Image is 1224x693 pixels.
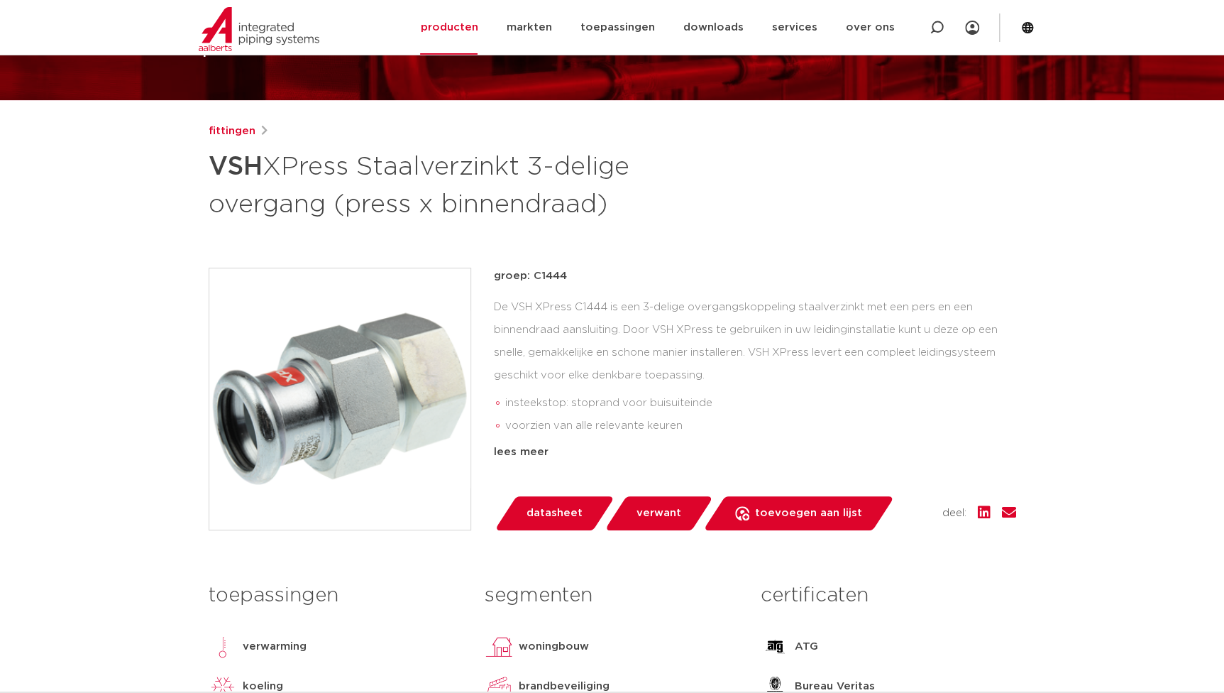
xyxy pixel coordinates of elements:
h3: certificaten [761,582,1015,610]
span: verwant [636,502,681,525]
li: insteekstop: stoprand voor buisuiteinde [505,392,1016,415]
span: toevoegen aan lijst [755,502,862,525]
div: lees meer [494,444,1016,461]
h3: toepassingen [209,582,463,610]
span: deel: [942,505,966,522]
img: woningbouw [485,633,513,661]
a: verwant [604,496,713,530]
strong: VSH [209,154,263,180]
a: datasheet [494,496,614,530]
p: groep: C1444 [494,268,1016,285]
h3: segmenten [485,582,739,610]
p: ATG [795,638,818,655]
p: verwarming [243,638,307,655]
span: datasheet [526,502,583,525]
h1: XPress Staalverzinkt 3-delige overgang (press x binnendraad) [209,146,741,222]
li: voorzien van alle relevante keuren [505,415,1016,437]
img: verwarming [209,633,237,661]
img: Product Image for VSH XPress Staalverzinkt 3-delige overgang (press x binnendraad) [209,268,470,530]
a: fittingen [209,123,255,140]
div: De VSH XPress C1444 is een 3-delige overgangskoppeling staalverzinkt met een pers en een binnendr... [494,296,1016,438]
img: ATG [761,633,789,661]
li: Leak Before Pressed-functie [505,437,1016,460]
p: woningbouw [519,638,589,655]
